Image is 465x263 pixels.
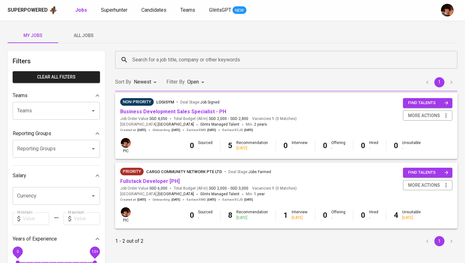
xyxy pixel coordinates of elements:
[149,186,167,191] span: SGD 6,000
[228,170,271,174] span: Deal Stage :
[75,6,88,14] a: Jobs
[232,7,246,14] span: NEW
[171,197,180,202] span: [DATE]
[23,212,49,225] input: Value
[331,215,345,221] div: -
[369,146,378,151] div: -
[174,186,248,191] span: Total Budget (All-In)
[271,186,274,191] span: 1
[120,207,131,223] div: pic
[101,7,127,13] span: Superhunter
[369,140,378,151] div: Hired
[331,140,345,151] div: Offering
[222,197,253,202] span: Earliest ECJD :
[254,192,265,196] span: 1 year
[198,146,213,151] div: -
[244,128,253,132] span: [DATE]
[361,141,365,150] b: 0
[187,197,216,202] span: Earliest EMD :
[120,191,194,197] span: [GEOGRAPHIC_DATA] ,
[74,212,100,225] input: Value
[236,210,268,220] div: Recommendation
[120,98,154,106] div: Pending Client’s Feedback, Sufficient Talents in Pipeline
[283,211,288,220] b: 1
[120,178,180,184] a: Fullstack Developer [PH]
[402,140,421,151] div: Unsuitable
[120,122,194,128] span: [GEOGRAPHIC_DATA] ,
[120,137,131,154] div: pic
[187,76,207,88] div: Open
[120,116,167,122] span: Job Order Value
[13,92,28,99] p: Teams
[236,215,268,221] div: [DATE]
[434,77,444,87] button: page 1
[11,32,54,40] span: My Jobs
[13,56,100,66] h6: Filters
[137,128,146,132] span: [DATE]
[120,99,154,105] span: Non-Priority
[408,181,440,189] span: more actions
[236,140,268,151] div: Recommendation
[152,128,180,132] span: Onboarding :
[244,197,253,202] span: [DATE]
[18,73,95,81] span: Clear All filters
[209,6,246,14] a: GlintsGPT NEW
[369,210,378,220] div: Hired
[158,191,194,197] span: [GEOGRAPHIC_DATA]
[141,6,168,14] a: Candidates
[89,144,98,153] button: Open
[252,186,297,191] span: Vacancies ( 0 Matches )
[120,168,144,175] span: Priority
[120,109,226,115] a: Business Development Sales Specialist - PH
[403,168,452,178] button: find talents
[141,7,166,13] span: Candidates
[403,110,452,121] button: more actions
[180,100,220,104] span: Deal Stage :
[394,141,398,150] b: 0
[271,116,274,122] span: 1
[408,99,449,107] span: find talents
[121,207,131,217] img: diemas@glints.com
[101,6,129,14] a: Superhunter
[180,6,196,14] a: Teams
[190,141,194,150] b: 0
[120,186,167,191] span: Job Order Value
[120,168,144,175] div: Client Priority, More Profiles Required
[207,128,216,132] span: [DATE]
[16,249,19,254] span: 0
[120,197,146,202] span: Created at :
[200,192,239,196] span: Glints Managed Talent
[149,116,167,122] span: SGD 4,050
[180,7,195,13] span: Teams
[137,197,146,202] span: [DATE]
[115,237,144,245] p: 1 - 2 out of 2
[254,122,267,127] span: 2 years
[222,128,253,132] span: Earliest ECJD :
[292,210,307,220] div: Interview
[209,186,227,191] span: SGD 2,000
[187,128,216,132] span: Earliest EMD :
[8,5,58,15] a: Superpoweredapp logo
[91,249,98,254] span: 10+
[292,146,307,151] div: -
[331,146,345,151] div: -
[198,210,213,220] div: Sourced
[441,4,454,16] img: diemas@glints.com
[13,71,100,83] button: Clear All filters
[49,5,58,15] img: app logo
[120,128,146,132] span: Created at :
[13,169,100,182] div: Salary
[421,236,457,246] nav: pagination navigation
[13,130,51,137] p: Reporting Groups
[89,191,98,200] button: Open
[190,211,194,220] b: 0
[200,100,220,104] span: Job Signed
[228,116,229,122] span: -
[13,172,26,179] p: Salary
[246,122,267,127] span: Min.
[158,122,194,128] span: [GEOGRAPHIC_DATA]
[166,78,185,86] p: Filter By
[331,210,345,220] div: Offering
[292,215,307,221] div: [DATE]
[323,211,327,220] b: 0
